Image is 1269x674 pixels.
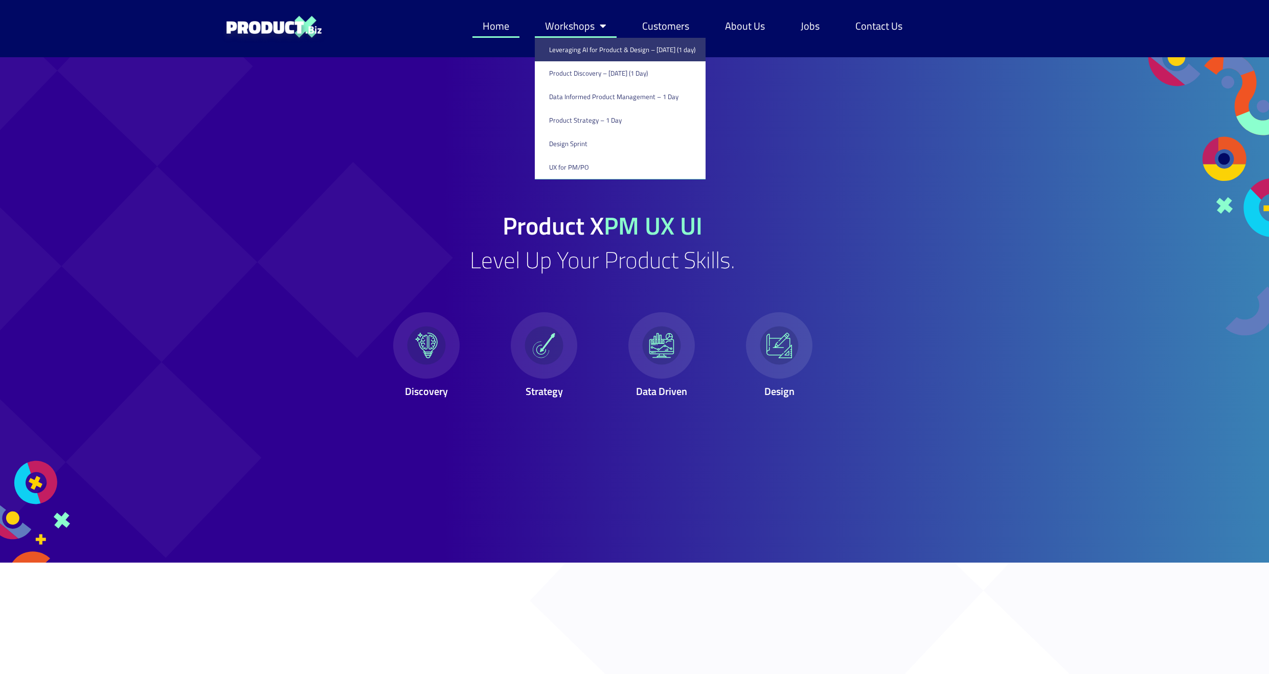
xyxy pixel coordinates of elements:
a: Contact Us [845,14,913,38]
ul: Workshops [535,38,706,179]
h2: Level Up Your Product Skills. [470,248,735,271]
a: Customers [632,14,699,38]
span: Data Driven [636,383,687,399]
a: Workshops [535,14,617,38]
span: PM UX UI [604,207,703,244]
span: Design [764,383,794,399]
h1: Product X [503,214,703,238]
a: Jobs [790,14,830,38]
a: About Us [715,14,775,38]
a: Leveraging AI for Product & Design – [DATE] (1 day) [535,38,706,61]
nav: Menu [472,14,913,38]
a: Home [472,14,519,38]
span: Strategy [525,383,562,399]
span: Discovery [405,383,448,399]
